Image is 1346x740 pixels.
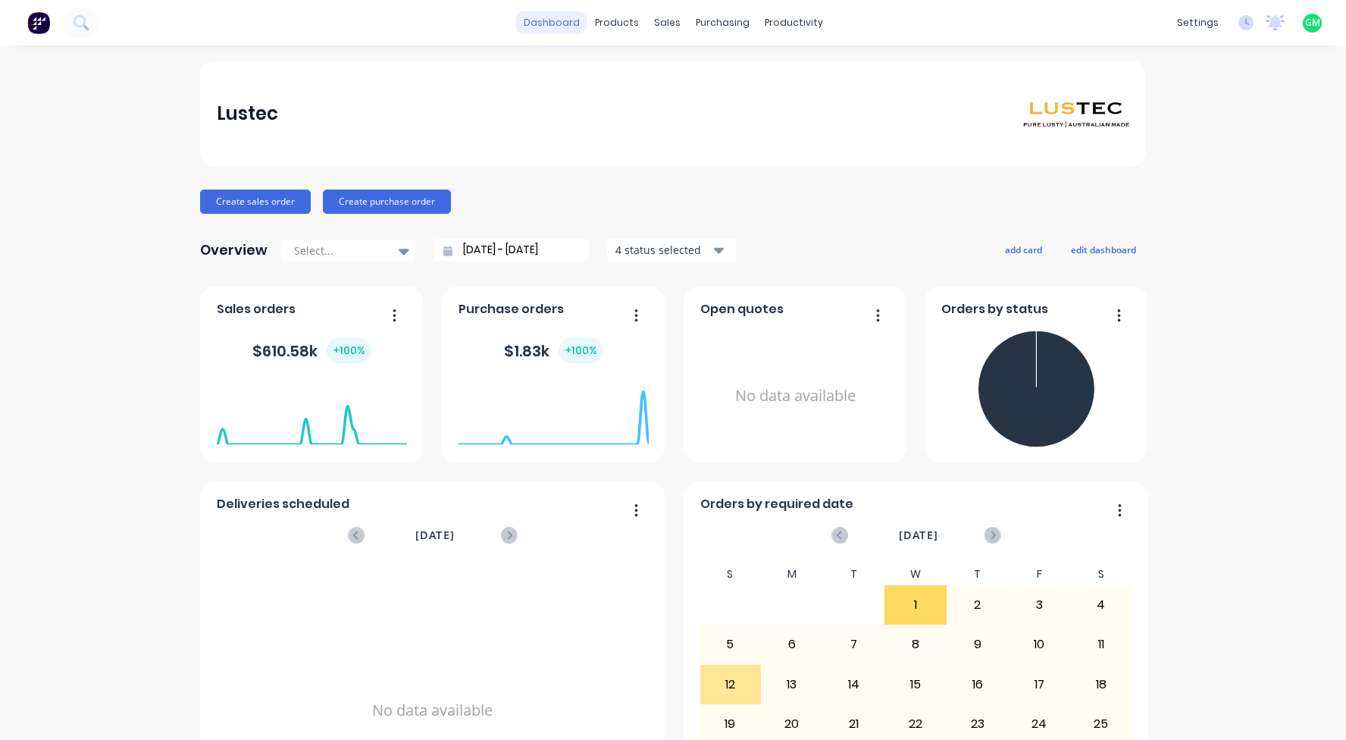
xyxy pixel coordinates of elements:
div: 16 [947,666,1008,704]
div: 9 [947,626,1008,663]
div: 17 [1009,666,1069,704]
button: add card [995,240,1052,259]
div: S [700,563,762,585]
span: Orders by required date [700,495,853,513]
div: $ 1.83k [504,338,603,363]
button: Create purchase order [323,190,451,214]
div: No data available [700,325,891,468]
div: 1 [885,586,946,624]
div: $ 610.58k [252,338,371,363]
div: S [1070,563,1132,585]
div: W [884,563,947,585]
div: 2 [947,586,1008,624]
div: 15 [885,666,946,704]
span: GM [1305,16,1320,30]
div: purchasing [688,11,757,34]
div: + 100 % [559,338,603,363]
span: [DATE] [899,527,938,544]
div: Overview [200,235,268,265]
button: 4 status selected [607,239,736,262]
div: productivity [757,11,831,34]
div: M [761,563,823,585]
div: 4 [1071,586,1132,624]
a: dashboard [516,11,587,34]
div: 14 [824,666,884,704]
div: T [947,563,1009,585]
div: 10 [1009,626,1069,663]
div: 13 [762,666,822,704]
div: 3 [1009,586,1069,624]
div: 4 status selected [615,242,711,258]
div: 18 [1071,666,1132,704]
button: edit dashboard [1061,240,1146,259]
div: 5 [700,626,761,663]
span: Sales orders [217,300,296,318]
div: + 100 % [327,338,371,363]
img: Lustec [1023,100,1129,127]
div: 6 [762,626,822,663]
div: 8 [885,626,946,663]
span: Open quotes [700,300,784,318]
div: products [587,11,646,34]
div: 12 [700,666,761,704]
button: Create sales order [200,190,311,214]
img: Factory [27,11,50,34]
div: F [1008,563,1070,585]
div: 11 [1071,626,1132,663]
div: 7 [824,626,884,663]
span: Orders by status [941,300,1048,318]
div: sales [646,11,688,34]
span: Purchase orders [459,300,564,318]
span: [DATE] [415,527,455,544]
div: Lustec [217,99,278,129]
div: settings [1169,11,1226,34]
div: T [823,563,885,585]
